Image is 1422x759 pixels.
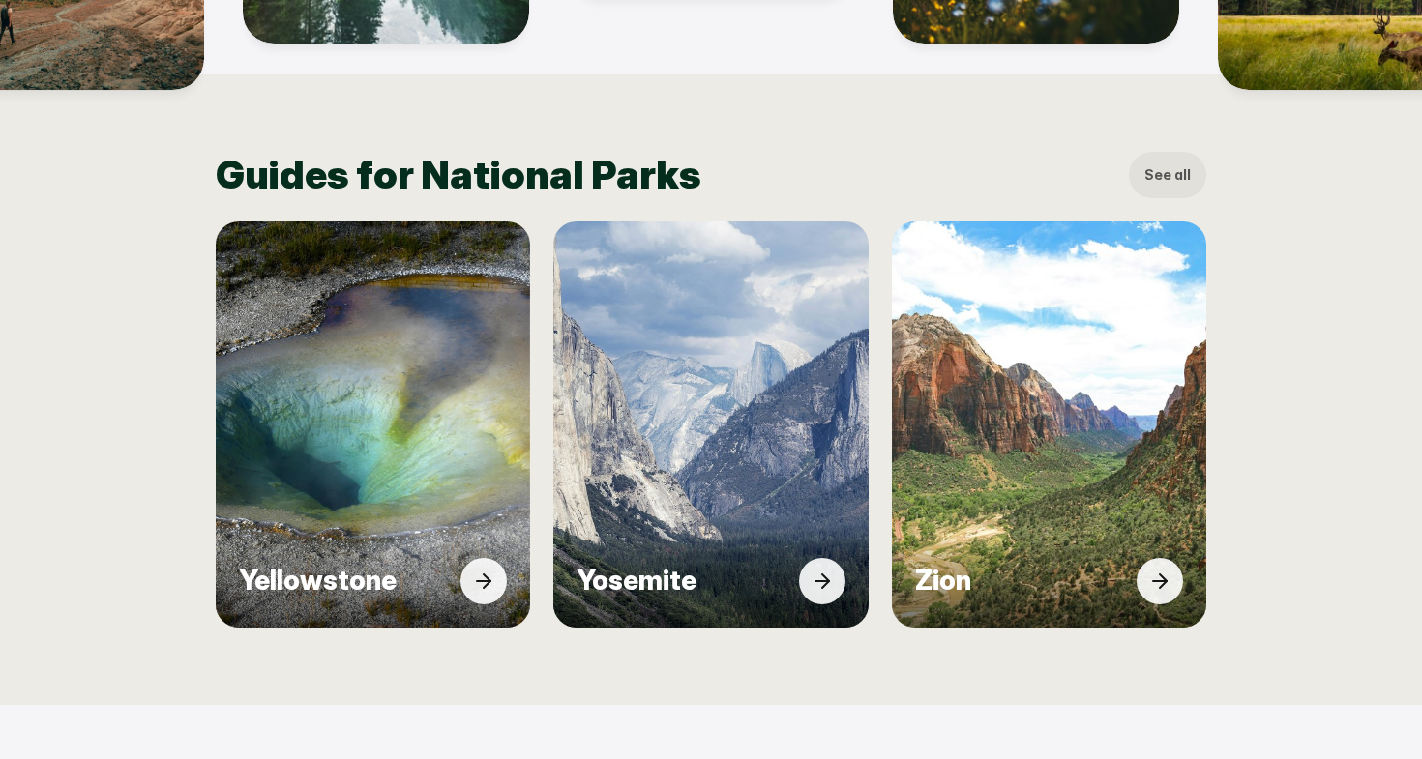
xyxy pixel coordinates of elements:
h2: Guides for National Parks [216,152,1119,198]
h3: Zion [915,565,1127,598]
h3: Yellowstone [239,565,451,598]
h3: Yosemite [577,565,788,598]
a: Yellowstone [216,221,530,628]
a: Zion [892,221,1206,628]
p: See all [1144,164,1191,186]
a: Yosemite [553,221,868,628]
